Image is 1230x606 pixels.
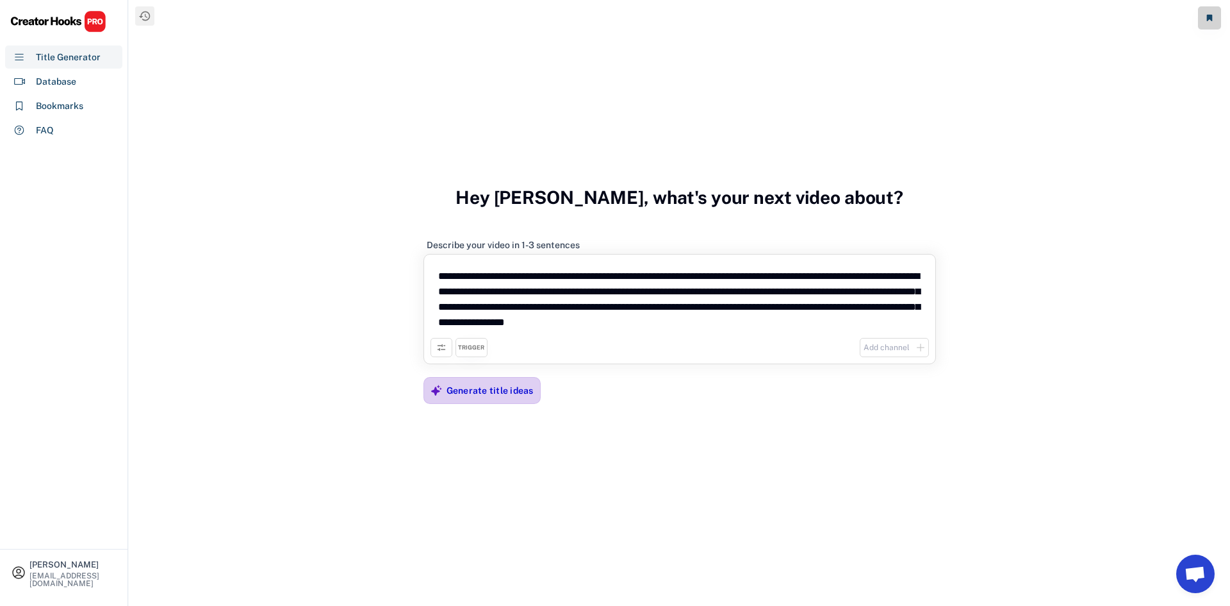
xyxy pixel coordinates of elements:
h3: Hey [PERSON_NAME], what's your next video about? [455,173,903,222]
div: [PERSON_NAME] [29,560,117,569]
div: Bookmarks [36,99,83,113]
div: Describe your video in 1-3 sentences [427,239,580,251]
div: Add channel [864,342,910,353]
div: Title Generator [36,51,101,64]
div: TRIGGER [458,344,484,352]
div: Database [36,75,76,88]
div: Generate title ideas [447,385,534,396]
img: CHPRO%20Logo.svg [10,10,106,33]
div: FAQ [36,124,54,137]
a: Open chat [1176,555,1215,593]
div: [EMAIL_ADDRESS][DOMAIN_NAME] [29,572,117,587]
